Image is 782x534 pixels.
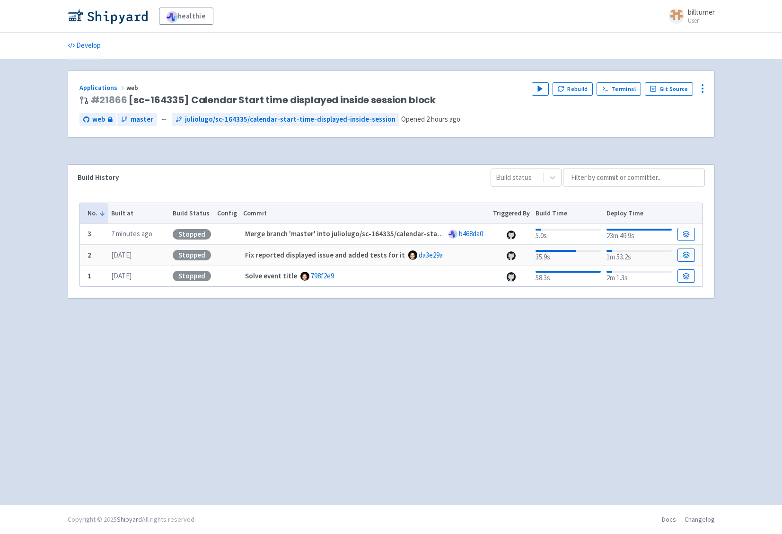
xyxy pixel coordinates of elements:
a: Shipyard [117,515,142,524]
a: master [117,113,157,126]
a: Terminal [597,82,641,96]
div: 58.3s [536,269,600,284]
span: [sc-164335] Calendar Start time displayed inside session block [91,95,436,106]
a: healthie [159,8,213,25]
a: Build Details [677,249,694,262]
time: [DATE] [111,250,132,259]
a: b468da0 [459,229,483,238]
th: Commit [240,203,490,224]
a: da3e29a [419,250,443,259]
div: 2m 1.3s [606,269,671,284]
span: juliolugo/sc-164335/calendar-start-time-displayed-inside-session [185,114,395,125]
th: Triggered By [490,203,533,224]
span: Opened [401,115,460,124]
div: 35.9s [536,248,600,263]
div: Stopped [173,229,211,240]
a: Git Source [645,82,694,96]
button: Play [532,82,549,96]
a: Docs [662,515,676,524]
input: Filter by commit or committer... [563,169,705,187]
a: Changelog [685,515,715,524]
a: juliolugo/sc-164335/calendar-start-time-displayed-inside-session [172,113,399,126]
a: billturner User [663,9,715,24]
time: 7 minutes ago [111,229,152,238]
div: Copyright © 2025 All rights reserved. [68,515,196,525]
strong: Solve event title [245,271,297,280]
a: Applications [79,83,126,92]
div: 23m 49.9s [606,227,671,241]
th: Build Status [170,203,214,224]
b: 2 [88,250,91,259]
th: Build Time [533,203,604,224]
time: 2 hours ago [426,115,460,124]
div: Stopped [173,250,211,260]
div: 1m 53.2s [606,248,671,263]
strong: Merge branch 'master' into juliolugo/sc-164335/calendar-start-time-displayed-inside-session [245,229,542,238]
time: [DATE] [111,271,132,280]
img: Shipyard logo [68,9,148,24]
b: 3 [88,229,91,238]
span: web [126,83,140,92]
strong: Fix reported displayed issue and added tests for it [245,250,405,259]
button: Rebuild [553,82,593,96]
span: web [92,114,105,125]
a: Develop [68,33,101,59]
th: Built at [108,203,170,224]
div: Build History [78,172,475,183]
span: billturner [688,8,715,17]
a: Build Details [677,228,694,241]
span: master [131,114,153,125]
th: Deploy Time [604,203,675,224]
span: ← [161,114,168,125]
small: User [688,18,715,24]
b: 1 [88,271,91,280]
a: #21866 [91,93,127,107]
button: No. [88,208,105,218]
a: Build Details [677,269,694,283]
a: 798f2e9 [311,271,334,280]
div: 5.0s [536,227,600,241]
div: Stopped [173,271,211,281]
th: Config [214,203,240,224]
a: web [79,113,116,126]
